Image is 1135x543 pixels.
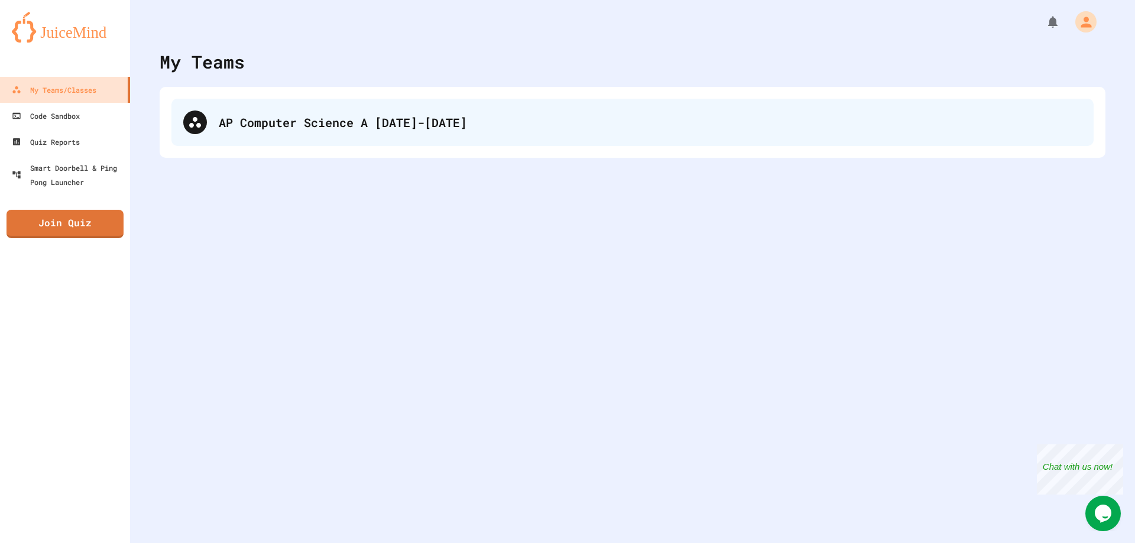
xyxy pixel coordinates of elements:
img: logo-orange.svg [12,12,118,43]
div: Smart Doorbell & Ping Pong Launcher [12,161,125,189]
iframe: chat widget [1037,444,1123,495]
div: Quiz Reports [12,135,80,149]
div: Code Sandbox [12,109,80,123]
div: AP Computer Science A [DATE]-[DATE] [219,113,1082,131]
a: Join Quiz [7,210,124,238]
div: My Teams/Classes [12,83,96,97]
iframe: chat widget [1085,496,1123,531]
div: My Notifications [1024,12,1063,32]
div: AP Computer Science A [DATE]-[DATE] [171,99,1094,146]
div: My Account [1063,8,1100,35]
div: My Teams [160,48,245,75]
